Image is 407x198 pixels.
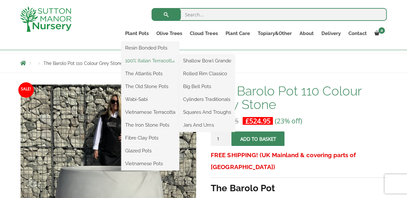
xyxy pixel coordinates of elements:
a: Cylinders Traditionals [179,94,235,104]
a: 0 [370,29,387,38]
a: About [295,29,317,38]
input: Search... [152,8,387,21]
a: Cloud Trees [186,29,221,38]
a: Wabi-Sabi [121,94,179,104]
a: Rolled Rim Classico [179,69,235,78]
bdi: 524.95 [245,116,270,125]
a: Olive Trees [153,29,186,38]
a: The Iron Stone Pots [121,120,179,130]
a: Jars And Urns [179,120,235,130]
a: Vietnamese Terracotta [121,107,179,117]
span: Sale! [18,82,34,98]
img: logo [20,6,71,32]
a: Contact [344,29,370,38]
a: Delivery [317,29,344,38]
span: £ [245,116,249,125]
span: The Barolo Pot 110 Colour Grey Stone [43,61,123,66]
button: Add to basket [231,131,284,146]
a: The Old Stone Pots [121,82,179,91]
a: Big Bell Pots [179,82,235,91]
span: 0 [378,27,385,34]
input: Product quantity [211,131,230,146]
h3: FREE SHIPPING! (UK Mainland & covering parts of [GEOGRAPHIC_DATA]) [211,149,387,173]
nav: Breadcrumbs [20,60,387,66]
h1: The Barolo Pot 110 Colour Grey Stone [211,84,387,111]
a: Fibre Clay Pots [121,133,179,143]
a: Plant Pots [121,29,153,38]
a: Shallow Bowl Grande [179,56,235,66]
a: The Atlantis Pots [121,69,179,78]
a: 100% Italian Terracotta [121,56,179,66]
a: Squares And Troughs [179,107,235,117]
a: Plant Care [221,29,254,38]
a: Glazed Pots [121,146,179,156]
a: Resin Bonded Pots [121,43,179,53]
a: Vietnamese Pots [121,159,179,168]
a: Topiary&Other [254,29,295,38]
strong: The Barolo Pot [211,183,275,194]
span: (23% off) [274,116,302,125]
